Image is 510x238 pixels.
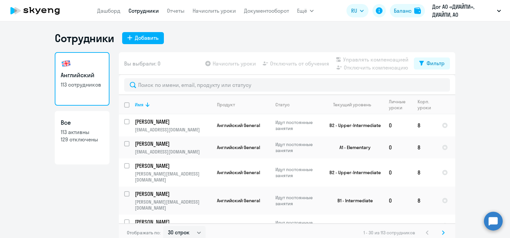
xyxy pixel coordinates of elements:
[297,4,314,17] button: Ещё
[412,187,437,215] td: 8
[275,195,321,207] p: Идут постоянные занятия
[167,7,185,14] a: Отчеты
[217,223,260,229] span: Английский General
[135,140,211,147] a: [PERSON_NAME]
[135,102,211,108] div: Имя
[61,81,103,88] p: 113 сотрудников
[346,4,368,17] button: RU
[135,127,211,133] p: [EMAIL_ADDRESS][DOMAIN_NAME]
[135,118,211,125] a: [PERSON_NAME]
[384,215,412,237] td: 0
[55,111,109,164] a: Все113 активны129 отключены
[129,7,159,14] a: Сотрудники
[275,166,321,178] p: Идут постоянные занятия
[61,71,103,80] h3: Английский
[297,7,307,15] span: Ещё
[122,32,164,44] button: Добавить
[384,114,412,136] td: 0
[432,3,494,19] p: Дог АО «ДИАЙПИ», ДИАЙПИ, АО
[414,7,421,14] img: balance
[217,198,260,204] span: Английский General
[390,4,425,17] button: Балансbalance
[217,102,270,108] div: Продукт
[412,114,437,136] td: 8
[135,218,210,226] p: [PERSON_NAME]
[275,141,321,153] p: Идут постоянные занятия
[275,102,321,108] div: Статус
[135,218,211,226] a: [PERSON_NAME]
[412,136,437,158] td: 8
[135,140,210,147] p: [PERSON_NAME]
[412,158,437,187] td: 8
[217,102,235,108] div: Продукт
[61,136,103,143] p: 129 отключены
[394,7,412,15] div: Баланс
[321,136,384,158] td: A1 - Elementary
[412,215,437,237] td: 8
[321,158,384,187] td: B2 - Upper-Intermediate
[135,171,211,183] p: [PERSON_NAME][EMAIL_ADDRESS][DOMAIN_NAME]
[418,99,436,111] div: Корп. уроки
[135,34,159,42] div: Добавить
[135,190,210,198] p: [PERSON_NAME]
[135,102,144,108] div: Имя
[135,162,211,169] a: [PERSON_NAME]
[55,31,114,45] h1: Сотрудники
[124,78,450,92] input: Поиск по имени, email, продукту или статусу
[418,99,432,111] div: Корп. уроки
[327,102,383,108] div: Текущий уровень
[244,7,289,14] a: Документооборот
[135,118,210,125] p: [PERSON_NAME]
[127,230,161,236] span: Отображать по:
[135,162,210,169] p: [PERSON_NAME]
[384,136,412,158] td: 0
[135,149,211,155] p: [EMAIL_ADDRESS][DOMAIN_NAME]
[61,118,103,127] h3: Все
[55,52,109,106] a: Английский113 сотрудников
[217,144,260,150] span: Английский General
[97,7,120,14] a: Дашборд
[61,128,103,136] p: 113 активны
[193,7,236,14] a: Начислить уроки
[321,114,384,136] td: B2 - Upper-Intermediate
[275,220,321,232] p: Идут постоянные занятия
[363,230,415,236] span: 1 - 30 из 113 сотрудников
[61,58,71,69] img: english
[429,3,504,19] button: Дог АО «ДИАЙПИ», ДИАЙПИ, АО
[351,7,357,15] span: RU
[389,99,412,111] div: Личные уроки
[217,122,260,128] span: Английский General
[389,99,408,111] div: Личные уроки
[427,59,445,67] div: Фильтр
[124,59,161,68] span: Вы выбрали: 0
[384,187,412,215] td: 0
[135,199,211,211] p: [PERSON_NAME][EMAIL_ADDRESS][DOMAIN_NAME]
[384,158,412,187] td: 0
[217,169,260,175] span: Английский General
[275,102,290,108] div: Статус
[414,57,450,70] button: Фильтр
[275,119,321,131] p: Идут постоянные занятия
[135,190,211,198] a: [PERSON_NAME]
[333,102,371,108] div: Текущий уровень
[321,215,384,237] td: A1 - Elementary
[321,187,384,215] td: B1 - Intermediate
